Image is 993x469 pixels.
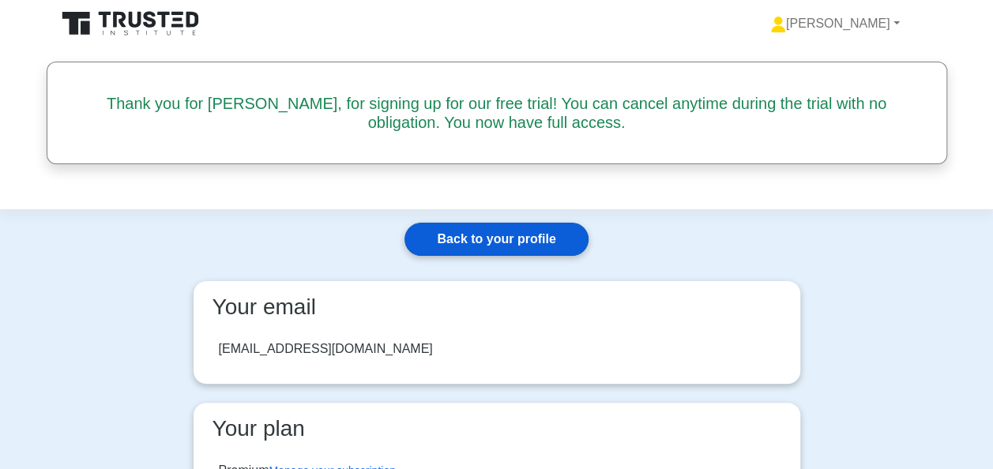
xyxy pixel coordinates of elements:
[219,340,433,358] div: [EMAIL_ADDRESS][DOMAIN_NAME]
[732,8,938,39] a: [PERSON_NAME]
[206,294,788,321] h3: Your email
[82,94,912,132] h5: Thank you for [PERSON_NAME], for signing up for our free trial! You can cancel anytime during the...
[206,415,788,442] h3: Your plan
[404,223,588,256] a: Back to your profile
